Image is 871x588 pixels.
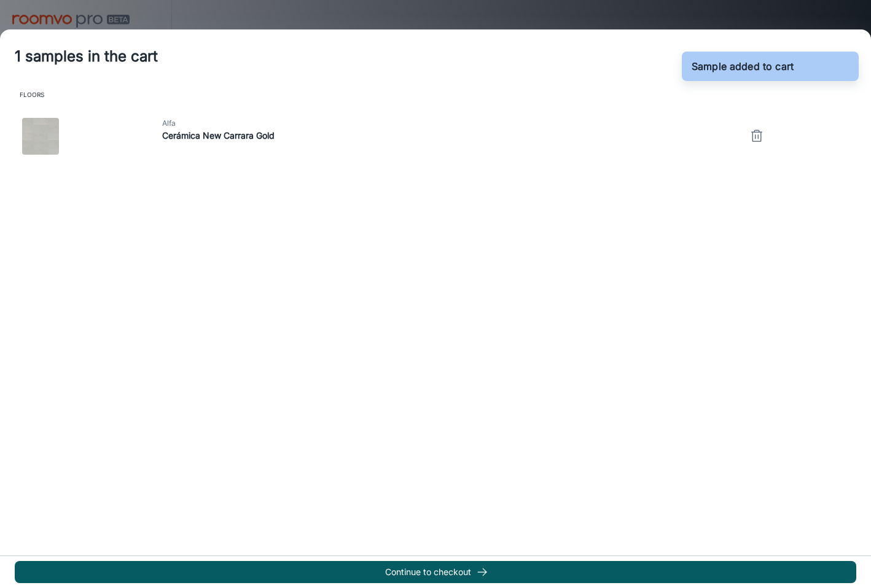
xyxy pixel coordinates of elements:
[162,129,742,142] h6: Cerámica New Carrara Gold
[832,44,856,69] button: exit
[15,45,158,68] h4: 1 samples in the cart
[15,561,856,583] button: Continue to checkout
[692,59,794,74] h6: Sample added to cart
[162,118,742,129] span: Alfa
[15,83,856,106] span: Floors
[22,118,59,155] img: Cerámica New Carrara Gold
